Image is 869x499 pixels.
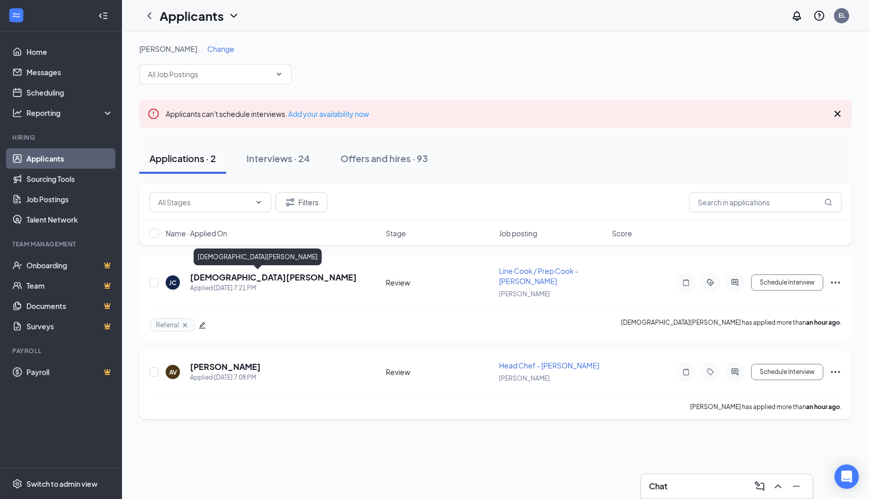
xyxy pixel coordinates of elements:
h5: [DEMOGRAPHIC_DATA][PERSON_NAME] [190,272,357,283]
svg: Ellipses [829,276,842,289]
h1: Applicants [160,7,224,24]
button: ChevronUp [770,478,786,494]
span: edit [199,322,206,329]
span: [PERSON_NAME] [499,375,550,382]
svg: Tag [704,368,717,376]
a: TeamCrown [26,275,113,296]
div: EL [839,11,845,20]
div: Hiring [12,133,111,142]
button: Schedule Interview [751,364,823,380]
a: Sourcing Tools [26,169,113,189]
span: [PERSON_NAME] [139,44,197,53]
div: Applications · 2 [149,152,216,165]
a: OnboardingCrown [26,255,113,275]
div: Team Management [12,240,111,248]
svg: Filter [284,196,296,208]
button: ComposeMessage [752,478,768,494]
p: [DEMOGRAPHIC_DATA][PERSON_NAME] has applied more than . [621,318,842,332]
b: an hour ago [806,319,840,326]
a: Add your availability now [288,109,369,118]
div: Review [386,277,493,288]
svg: Notifications [791,10,803,22]
a: Applicants [26,148,113,169]
svg: Cross [181,321,189,329]
div: Switch to admin view [26,479,98,489]
svg: Note [680,278,692,287]
span: [PERSON_NAME] [499,290,550,298]
svg: ActiveChat [729,368,741,376]
div: [DEMOGRAPHIC_DATA][PERSON_NAME] [194,248,322,265]
div: JC [169,278,176,287]
input: Search in applications [689,192,842,212]
div: Interviews · 24 [246,152,310,165]
a: SurveysCrown [26,316,113,336]
svg: ChevronDown [255,198,263,206]
svg: ChevronUp [772,480,784,492]
div: Payroll [12,347,111,355]
svg: QuestionInfo [813,10,825,22]
svg: Error [147,108,160,120]
a: Home [26,42,113,62]
input: All Job Postings [148,69,271,80]
div: AV [169,368,177,377]
a: Talent Network [26,209,113,230]
span: Change [207,44,234,53]
a: Scheduling [26,82,113,103]
div: Review [386,367,493,377]
span: Job posting [499,228,537,238]
a: Job Postings [26,189,113,209]
div: Applied [DATE] 7:08 PM [190,372,261,383]
svg: WorkstreamLogo [11,10,21,20]
button: Schedule Interview [751,274,823,291]
div: Applied [DATE] 7:21 PM [190,283,357,293]
b: an hour ago [806,403,840,411]
svg: ActiveTag [704,278,717,287]
span: Head Chef - [PERSON_NAME] [499,361,599,370]
svg: ActiveChat [729,278,741,287]
svg: Settings [12,479,22,489]
span: Stage [386,228,406,238]
div: Reporting [26,108,114,118]
svg: ChevronLeft [143,10,156,22]
svg: Collapse [98,11,108,21]
svg: Note [680,368,692,376]
span: Applicants can't schedule interviews. [166,109,369,118]
div: Offers and hires · 93 [340,152,428,165]
span: Score [612,228,632,238]
svg: MagnifyingGlass [824,198,832,206]
svg: Ellipses [829,366,842,378]
svg: Minimize [790,480,802,492]
p: [PERSON_NAME] has applied more than . [690,402,842,411]
svg: ComposeMessage [754,480,766,492]
span: Line Cook / Prep Cook - [PERSON_NAME] [499,266,578,286]
a: PayrollCrown [26,362,113,382]
svg: Analysis [12,108,22,118]
a: DocumentsCrown [26,296,113,316]
span: Name · Applied On [166,228,227,238]
input: All Stages [158,197,251,208]
button: Filter Filters [275,192,327,212]
div: Open Intercom Messenger [834,464,859,489]
a: Messages [26,62,113,82]
svg: ChevronDown [228,10,240,22]
svg: Cross [831,108,844,120]
h5: [PERSON_NAME] [190,361,261,372]
h3: Chat [649,481,667,492]
svg: ChevronDown [275,70,283,78]
span: Referral [156,321,179,329]
button: Minimize [788,478,804,494]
